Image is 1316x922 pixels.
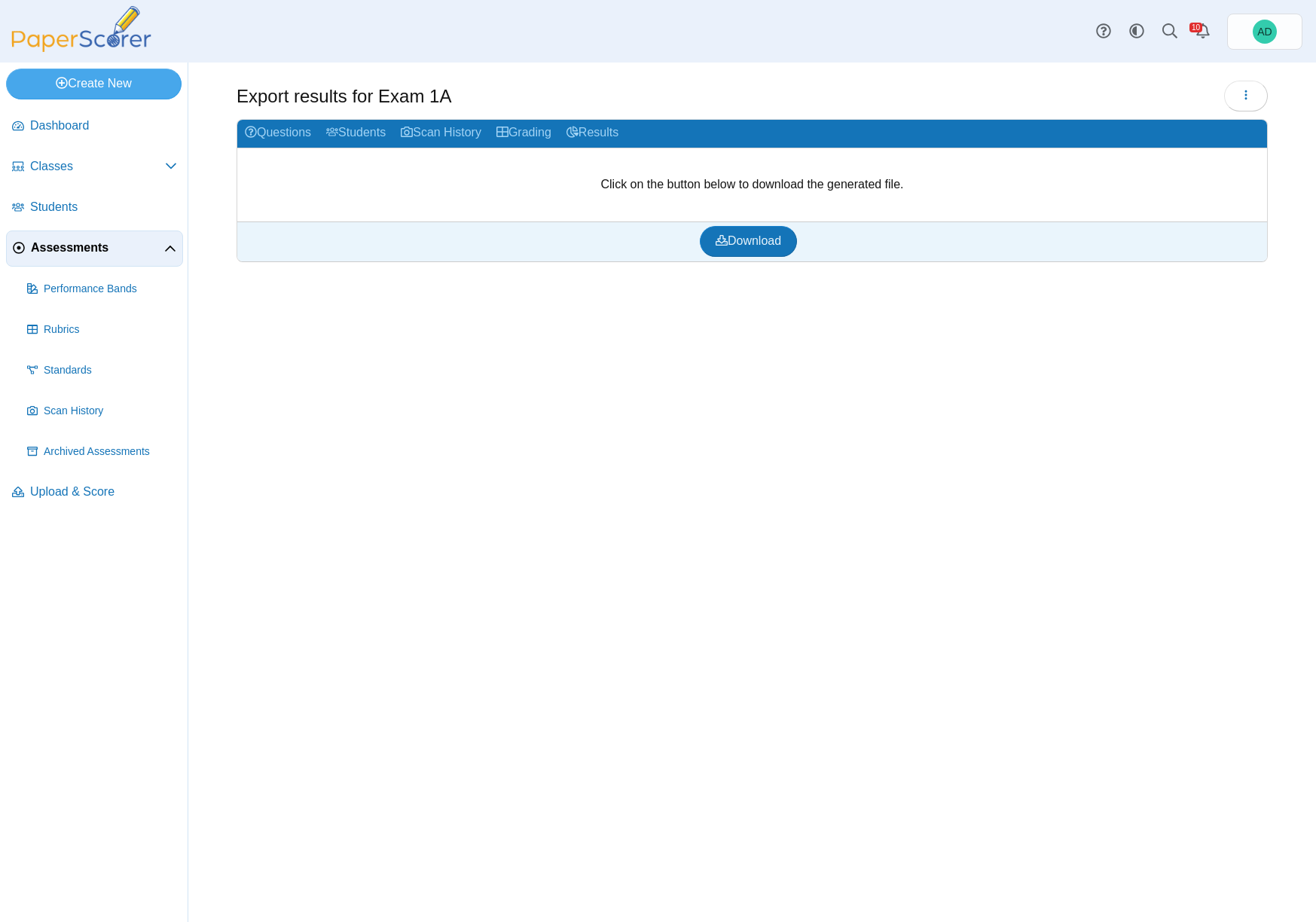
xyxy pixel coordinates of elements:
[393,120,489,148] a: Scan History
[21,393,183,429] a: Scan History
[44,363,177,378] span: Standards
[1186,15,1220,48] a: Alerts
[6,108,183,145] a: Dashboard
[30,199,177,215] span: Students
[6,69,182,99] a: Create New
[716,234,781,247] span: Download
[44,322,177,337] span: Rubrics
[700,226,797,256] a: Download
[6,149,183,185] a: Classes
[30,158,165,175] span: Classes
[6,230,183,267] a: Assessments
[21,271,183,307] a: Performance Bands
[30,484,177,500] span: Upload & Score
[237,84,451,109] h1: Export results for Exam 1A
[6,475,183,511] a: Upload & Score
[559,120,626,148] a: Results
[6,190,183,226] a: Students
[44,404,177,419] span: Scan History
[1227,14,1302,50] a: Andrew Doust
[489,120,559,148] a: Grading
[30,118,177,134] span: Dashboard
[1257,26,1272,37] span: Andrew Doust
[21,434,183,470] a: Archived Assessments
[6,6,157,52] img: PaperScorer
[237,148,1267,221] div: Click on the button below to download the generated file.
[44,444,177,459] span: Archived Assessments
[44,282,177,297] span: Performance Bands
[21,353,183,389] a: Standards
[1253,20,1277,44] span: Andrew Doust
[21,312,183,348] a: Rubrics
[237,120,319,148] a: Questions
[319,120,393,148] a: Students
[6,41,157,54] a: PaperScorer
[31,240,164,256] span: Assessments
